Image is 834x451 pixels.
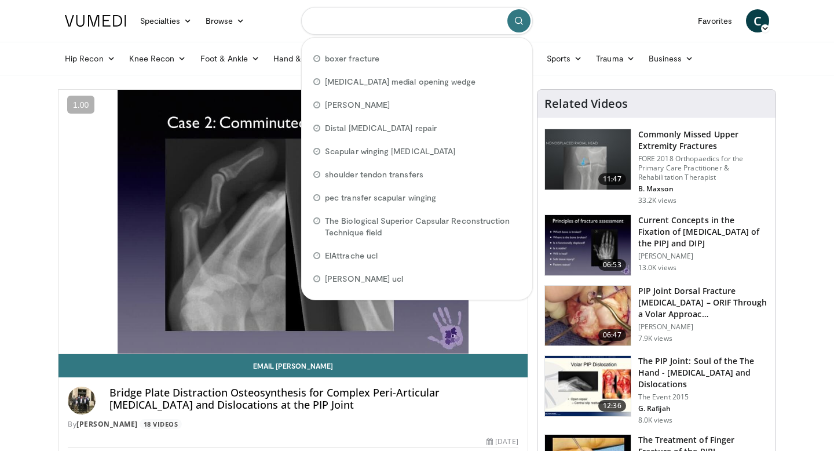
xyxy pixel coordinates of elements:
a: 06:47 PIP Joint Dorsal Fracture [MEDICAL_DATA] – ORIF Through a Volar Approac… [PERSON_NAME] 7.9K... [544,285,769,347]
span: boxer fracture [325,53,379,64]
p: 13.0K views [638,263,676,272]
a: 06:53 Current Concepts in the Fixation of [MEDICAL_DATA] of the PIPJ and DIPJ [PERSON_NAME] 13.0K... [544,214,769,276]
h3: The PIP Joint: Soul of the The Hand - [MEDICAL_DATA] and Dislocations [638,355,769,390]
div: By [68,419,518,430]
p: 8.0K views [638,416,672,425]
h4: Bridge Plate Distraction Osteosynthesis for Complex Peri-Articular [MEDICAL_DATA] and Dislocation... [109,387,518,412]
a: Email [PERSON_NAME] [58,354,528,377]
h4: Related Videos [544,97,628,111]
img: f4f187e0-a7ee-4a87-9585-1c91537b163d.150x105_q85_crop-smart_upscale.jpg [545,286,631,346]
a: Business [642,47,701,70]
span: ElAttrache ucl [325,250,378,261]
img: 990c0bc5-98ef-4682-b018-85534c386fc8.150x105_q85_crop-smart_upscale.jpg [545,356,631,416]
img: VuMedi Logo [65,15,126,27]
img: Avatar [68,387,96,414]
span: pec transfer scapular winging [325,192,436,203]
span: [PERSON_NAME] [325,99,390,111]
a: Knee Recon [122,47,193,70]
p: [PERSON_NAME] [638,252,769,261]
a: C [746,9,769,32]
a: Browse [199,9,252,32]
span: shoulder tendon transfers [325,169,423,180]
p: 33.2K views [638,196,676,205]
span: 06:47 [598,329,626,341]
a: 18 Videos [140,419,182,429]
input: Search topics, interventions [301,7,533,35]
h3: Commonly Missed Upper Extremity Fractures [638,129,769,152]
a: Trauma [589,47,642,70]
a: 12:36 The PIP Joint: Soul of the The Hand - [MEDICAL_DATA] and Dislocations The Event 2015 G. Raf... [544,355,769,425]
p: G. Rafijah [638,404,769,413]
h3: PIP Joint Dorsal Fracture [MEDICAL_DATA] – ORIF Through a Volar Approac… [638,285,769,320]
video-js: Video Player [58,90,528,354]
h3: Current Concepts in the Fixation of [MEDICAL_DATA] of the PIPJ and DIPJ [638,214,769,249]
span: 12:36 [598,400,626,412]
a: 11:47 Commonly Missed Upper Extremity Fractures FORE 2018 Orthopaedics for the Primary Care Pract... [544,129,769,205]
p: The Event 2015 [638,392,769,402]
p: FORE 2018 Orthopaedics for the Primary Care Practitioner & Rehabilitation Therapist [638,154,769,182]
a: Hip Recon [58,47,122,70]
img: b2c65235-e098-4cd2-ab0f-914df5e3e270.150x105_q85_crop-smart_upscale.jpg [545,129,631,190]
a: Specialties [133,9,199,32]
div: [DATE] [487,437,518,447]
span: [PERSON_NAME] ucl [325,273,403,285]
p: B. Maxson [638,184,769,194]
a: Favorites [691,9,739,32]
a: Foot & Ankle [193,47,267,70]
a: Sports [540,47,590,70]
span: [MEDICAL_DATA] medial opening wedge [325,76,475,88]
span: 06:53 [598,259,626,271]
span: 11:47 [598,173,626,185]
a: Hand & Wrist [266,47,341,70]
span: Distal [MEDICAL_DATA] repair [325,122,437,134]
p: [PERSON_NAME] [638,322,769,332]
span: The Biological Superior Capsular Reconstruction Technique field [325,215,521,238]
span: Scapular winging [MEDICAL_DATA] [325,146,455,157]
p: 7.9K views [638,334,672,343]
a: [PERSON_NAME] [76,419,138,429]
img: 1e755709-254a-4930-be7d-aa5fbb173ea9.150x105_q85_crop-smart_upscale.jpg [545,215,631,275]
